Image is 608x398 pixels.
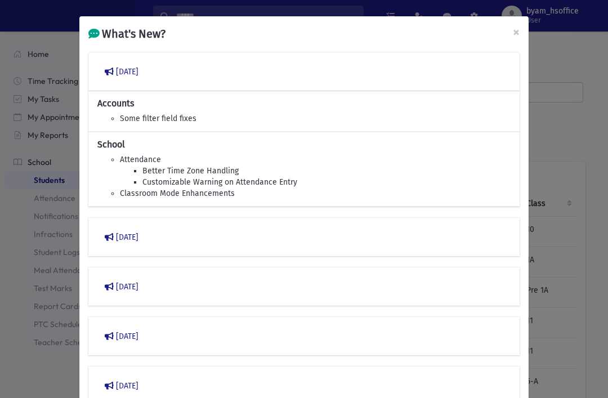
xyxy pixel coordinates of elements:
li: Customizable Warning on Attendance Entry [142,177,511,188]
li: Some filter field fixes [120,113,511,124]
h6: School [97,139,511,150]
button: [DATE] [97,326,511,346]
li: Attendance [120,154,511,166]
button: [DATE] [97,227,511,247]
button: Close [504,16,529,48]
h6: Accounts [97,98,511,109]
li: Better Time Zone Handling [142,166,511,177]
h5: What's New? [88,25,166,42]
button: [DATE] [97,375,511,396]
button: [DATE] [97,276,511,297]
li: Classroom Mode Enhancements [120,188,511,199]
span: × [513,24,520,40]
button: [DATE] [97,61,511,82]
